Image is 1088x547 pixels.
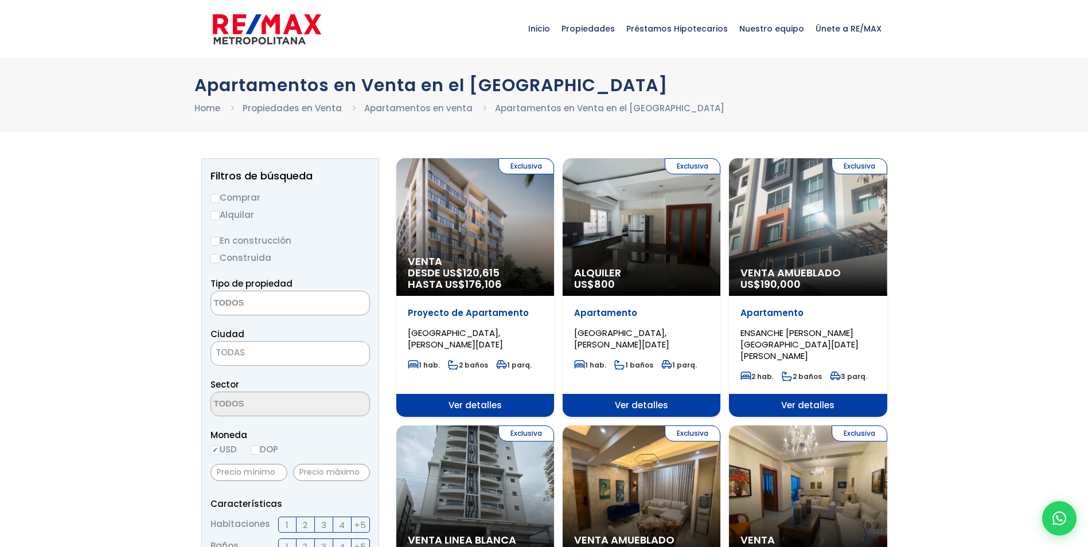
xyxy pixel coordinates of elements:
[396,394,554,417] span: Ver detalles
[210,254,220,263] input: Construida
[194,75,894,95] h1: Apartamentos en Venta en el [GEOGRAPHIC_DATA]
[211,345,369,361] span: TODAS
[408,360,440,370] span: 1 hab.
[303,518,307,532] span: 2
[556,11,621,46] span: Propiedades
[574,277,615,291] span: US$
[740,307,875,319] p: Apartamento
[498,158,554,174] span: Exclusiva
[210,233,370,248] label: En construcción
[463,265,500,280] span: 120,615
[496,360,532,370] span: 1 parq.
[339,518,345,532] span: 4
[364,102,473,114] a: Apartamentos en venta
[574,327,669,350] span: [GEOGRAPHIC_DATA], [PERSON_NAME][DATE]
[665,158,720,174] span: Exclusiva
[522,11,556,46] span: Inicio
[830,372,867,381] span: 3 parq.
[729,394,887,417] span: Ver detalles
[210,237,220,246] input: En construcción
[210,446,220,455] input: USD
[498,425,554,441] span: Exclusiva
[761,277,801,291] span: 190,000
[495,101,724,115] li: Apartamentos en Venta en el [GEOGRAPHIC_DATA]
[210,278,293,290] span: Tipo de propiedad
[740,327,859,362] span: ENSANCHE [PERSON_NAME][GEOGRAPHIC_DATA][DATE][PERSON_NAME]
[563,158,720,417] a: Exclusiva Alquiler US$800 Apartamento [GEOGRAPHIC_DATA], [PERSON_NAME][DATE] 1 hab. 1 baños 1 par...
[210,497,370,511] p: Características
[286,518,288,532] span: 1
[211,291,322,316] textarea: Search
[321,518,326,532] span: 3
[740,372,774,381] span: 2 hab.
[408,327,503,350] span: [GEOGRAPHIC_DATA], [PERSON_NAME][DATE]
[251,446,260,455] input: DOP
[210,428,370,442] span: Moneda
[740,534,875,546] span: Venta
[782,372,822,381] span: 2 baños
[465,277,502,291] span: 176,106
[563,394,720,417] span: Ver detalles
[210,328,244,340] span: Ciudad
[210,170,370,182] h2: Filtros de búsqueda
[408,307,543,319] p: Proyecto de Apartamento
[408,534,543,546] span: Venta Linea Blanca
[210,442,237,456] label: USD
[729,158,887,417] a: Exclusiva Venta Amueblado US$190,000 Apartamento ENSANCHE [PERSON_NAME][GEOGRAPHIC_DATA][DATE][PE...
[210,464,287,481] input: Precio mínimo
[213,12,321,46] img: remax-metropolitana-logo
[216,346,245,358] span: TODAS
[408,267,543,290] span: DESDE US$
[594,277,615,291] span: 800
[210,341,370,366] span: TODAS
[740,277,801,291] span: US$
[251,442,278,456] label: DOP
[408,256,543,267] span: Venta
[210,251,370,265] label: Construida
[832,158,887,174] span: Exclusiva
[740,267,875,279] span: Venta Amueblado
[210,517,270,533] span: Habitaciones
[621,11,734,46] span: Préstamos Hipotecarios
[210,211,220,220] input: Alquilar
[810,11,887,46] span: Únete a RE/MAX
[210,190,370,205] label: Comprar
[574,267,709,279] span: Alquiler
[396,158,554,417] a: Exclusiva Venta DESDE US$120,615 HASTA US$176,106 Proyecto de Apartamento [GEOGRAPHIC_DATA], [PER...
[211,392,322,417] textarea: Search
[448,360,488,370] span: 2 baños
[243,102,342,114] a: Propiedades en Venta
[210,208,370,222] label: Alquilar
[210,194,220,203] input: Comprar
[293,464,370,481] input: Precio máximo
[574,534,709,546] span: Venta Amueblado
[661,360,697,370] span: 1 parq.
[354,518,366,532] span: +5
[832,425,887,441] span: Exclusiva
[194,102,220,114] a: Home
[665,425,720,441] span: Exclusiva
[408,279,543,290] span: HASTA US$
[734,11,810,46] span: Nuestro equipo
[614,360,653,370] span: 1 baños
[210,378,239,390] span: Sector
[574,307,709,319] p: Apartamento
[574,360,606,370] span: 1 hab.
